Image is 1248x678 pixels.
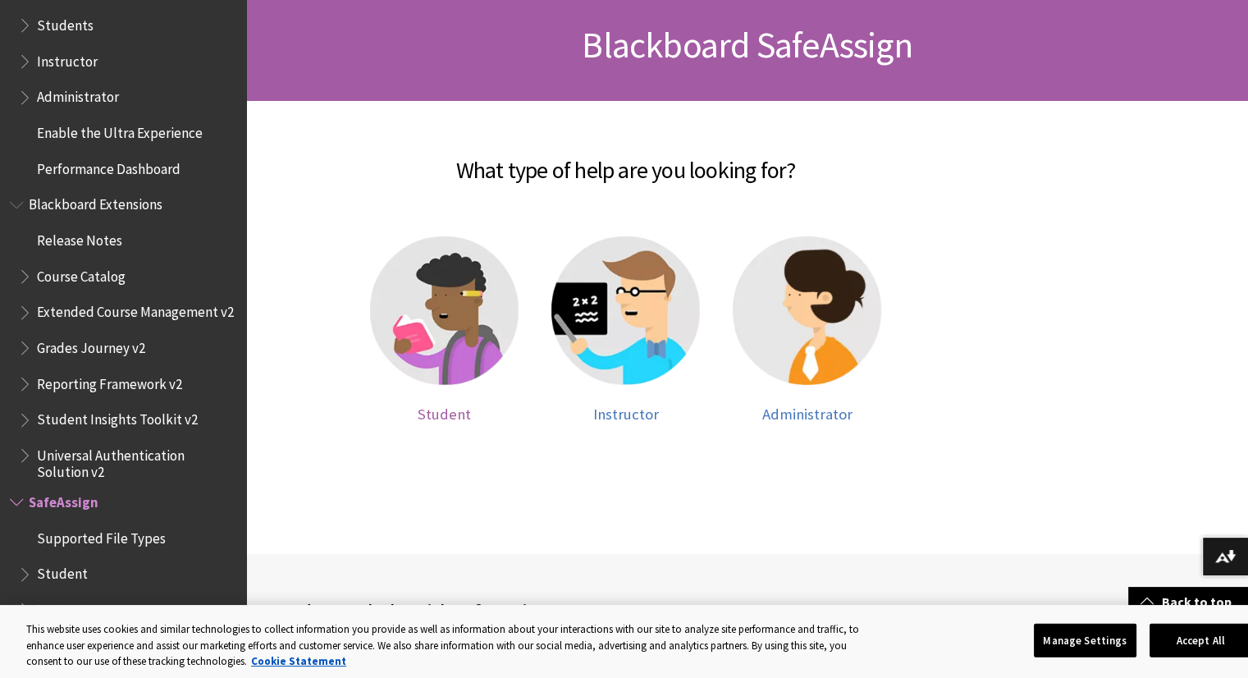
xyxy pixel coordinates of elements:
span: Instructor [37,596,98,618]
a: Student help Student [370,236,519,423]
span: Student [37,561,88,583]
img: Instructor help [551,236,700,385]
span: Students [37,11,94,34]
nav: Book outline for Blackboard SafeAssign [10,488,236,659]
h2: Need more help with ? [263,595,747,630]
span: Administrator [762,405,853,424]
span: Student [418,405,471,424]
span: Supported File Types [37,525,166,547]
a: Back to top [1128,587,1248,617]
a: Instructor help Instructor [551,236,700,423]
span: Instructor [37,48,98,70]
span: Grades Journey v2 [37,334,145,356]
span: Enable the Ultra Experience [37,119,203,141]
nav: Book outline for Blackboard Extensions [10,191,236,481]
img: Student help [370,236,519,385]
span: Performance Dashboard [37,155,181,177]
span: Blackboard SafeAssign [582,22,912,67]
span: Blackboard Extensions [29,191,162,213]
span: Administrator [37,84,119,106]
button: Manage Settings [1034,623,1136,657]
span: Extended Course Management v2 [37,299,234,321]
img: Administrator help [733,236,881,385]
span: SafeAssign [451,598,550,627]
span: Course Catalog [37,263,126,285]
span: Universal Authentication Solution v2 [37,442,235,480]
span: Instructor [593,405,659,424]
h2: What type of help are you looking for? [263,133,989,187]
span: Reporting Framework v2 [37,370,182,392]
a: More information about your privacy, opens in a new tab [251,654,346,668]
span: SafeAssign [29,488,98,511]
span: Student Insights Toolkit v2 [37,406,198,428]
span: Release Notes [37,227,122,249]
a: Administrator help Administrator [733,236,881,423]
div: This website uses cookies and similar technologies to collect information you provide as well as ... [26,621,874,670]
